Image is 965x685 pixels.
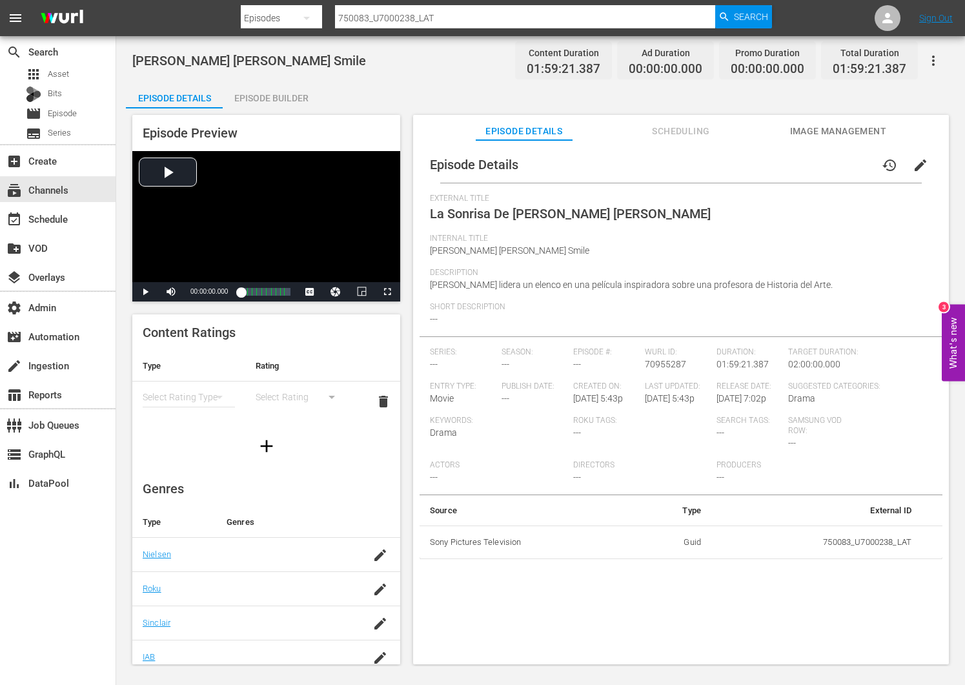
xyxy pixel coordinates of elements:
[502,347,567,358] span: Season:
[645,347,710,358] span: Wurl ID:
[143,618,170,628] a: Sinclair
[143,125,238,141] span: Episode Preview
[716,460,853,471] span: Producers
[6,447,22,462] span: GraphQL
[126,83,223,108] button: Episode Details
[502,393,509,404] span: ---
[527,44,600,62] div: Content Duration
[430,314,438,324] span: ---
[6,241,22,256] span: VOD
[430,280,833,290] span: [PERSON_NAME] lidera un elenco en una película inspiradora sobre una profesora de Historia del Arte.
[788,438,796,448] span: ---
[942,304,965,381] button: Open Feedback Widget
[502,359,509,369] span: ---
[349,282,374,302] button: Picture-in-Picture
[430,359,438,369] span: ---
[788,393,815,404] span: Drama
[190,288,228,295] span: 00:00:00.000
[629,62,702,77] span: 00:00:00.000
[6,45,22,60] span: Search
[216,507,360,538] th: Genres
[573,393,623,404] span: [DATE] 5:43p
[430,416,567,426] span: Keywords:
[26,66,41,82] span: Asset
[132,53,366,68] span: [PERSON_NAME] [PERSON_NAME] Smile
[245,351,358,382] th: Rating
[716,359,769,369] span: 01:59:21.387
[833,62,906,77] span: 01:59:21.387
[430,347,495,358] span: Series:
[476,123,573,139] span: Episode Details
[6,154,22,169] span: Create
[731,44,804,62] div: Promo Duration
[573,427,581,438] span: ---
[6,418,22,433] span: Job Queues
[573,416,710,426] span: Roku Tags:
[6,387,22,403] span: Reports
[241,288,290,296] div: Progress Bar
[26,126,41,141] span: Series
[297,282,323,302] button: Captions
[636,526,711,559] td: Guid
[645,382,710,392] span: Last Updated:
[430,194,926,204] span: External Title
[420,526,636,559] th: Sony Pictures Television
[645,359,686,369] span: 70955287
[48,107,77,120] span: Episode
[430,302,926,312] span: Short Description
[48,68,69,81] span: Asset
[48,127,71,139] span: Series
[527,62,600,77] span: 01:59:21.387
[716,472,724,482] span: ---
[31,3,93,34] img: ans4CAIJ8jUAAAAAAAAAAAAAAAAAAAAAAAAgQb4GAAAAAAAAAAAAAAAAAAAAAAAAJMjXAAAAAAAAAAAAAAAAAAAAAAAAgAT5G...
[430,245,589,256] span: [PERSON_NAME] [PERSON_NAME] Smile
[716,416,782,426] span: Search Tags:
[420,495,942,560] table: simple table
[143,325,236,340] span: Content Ratings
[788,382,925,392] span: Suggested Categories:
[734,5,768,28] span: Search
[573,359,581,369] span: ---
[158,282,184,302] button: Mute
[323,282,349,302] button: Jump To Time
[633,123,729,139] span: Scheduling
[715,5,772,28] button: Search
[132,507,216,538] th: Type
[8,10,23,26] span: menu
[788,347,925,358] span: Target Duration:
[645,393,695,404] span: [DATE] 5:43p
[573,382,638,392] span: Created On:
[48,87,62,100] span: Bits
[430,382,495,392] span: Entry Type:
[905,150,936,181] button: edit
[573,347,638,358] span: Episode #:
[789,123,886,139] span: Image Management
[143,652,155,662] a: IAB
[919,13,953,23] a: Sign Out
[6,212,22,227] span: Schedule
[223,83,320,114] div: Episode Builder
[368,386,399,417] button: delete
[374,282,400,302] button: Fullscreen
[788,416,853,436] span: Samsung VOD Row:
[874,150,905,181] button: history
[711,495,922,526] th: External ID
[430,268,926,278] span: Description
[26,87,41,102] div: Bits
[6,358,22,374] span: Ingestion
[430,393,454,404] span: Movie
[6,300,22,316] span: Admin
[6,329,22,345] span: Automation
[502,382,567,392] span: Publish Date:
[430,472,438,482] span: ---
[711,526,922,559] td: 750083_U7000238_LAT
[913,158,928,173] span: edit
[143,549,171,559] a: Nielsen
[143,481,184,496] span: Genres
[636,495,711,526] th: Type
[788,359,840,369] span: 02:00:00.000
[376,394,391,409] span: delete
[716,347,782,358] span: Duration:
[430,157,518,172] span: Episode Details
[143,584,161,593] a: Roku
